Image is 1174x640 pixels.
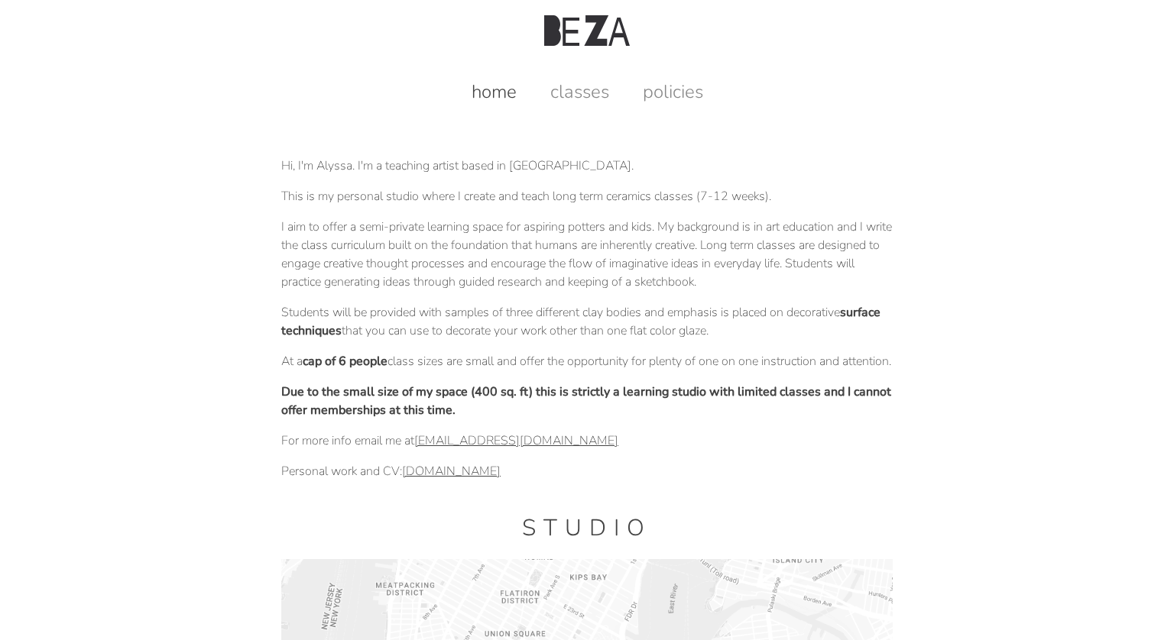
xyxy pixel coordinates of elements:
img: Beza Studio Logo [544,15,630,46]
strong: cap of 6 people [303,353,388,370]
p: I aim to offer a semi-private learning space for aspiring potters and kids. My background is in a... [281,218,893,291]
p: Personal work and CV: [281,462,893,480]
h1: Studio [281,512,893,544]
strong: Due to the small size of my space (400 sq. ft) this is strictly a learning studio with limited cl... [281,383,891,419]
p: For more info email me at [281,432,893,450]
p: Students will be provided with samples of three different clay bodies and emphasis is placed on d... [281,303,893,340]
p: At a class sizes are small and offer the opportunity for plenty of one on one instruction and att... [281,352,893,370]
strong: surface techniques [281,304,880,339]
a: policies [628,79,718,104]
a: home [456,79,532,104]
a: [EMAIL_ADDRESS][DOMAIN_NAME] [414,432,618,449]
p: This is my personal studio where I create and teach long term ceramics classes (7-12 weeks). [281,187,893,205]
p: Hi, I'm Alyssa. I'm a teaching artist based in [GEOGRAPHIC_DATA]. [281,157,893,175]
a: classes [535,79,624,104]
a: [DOMAIN_NAME] [402,463,501,480]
